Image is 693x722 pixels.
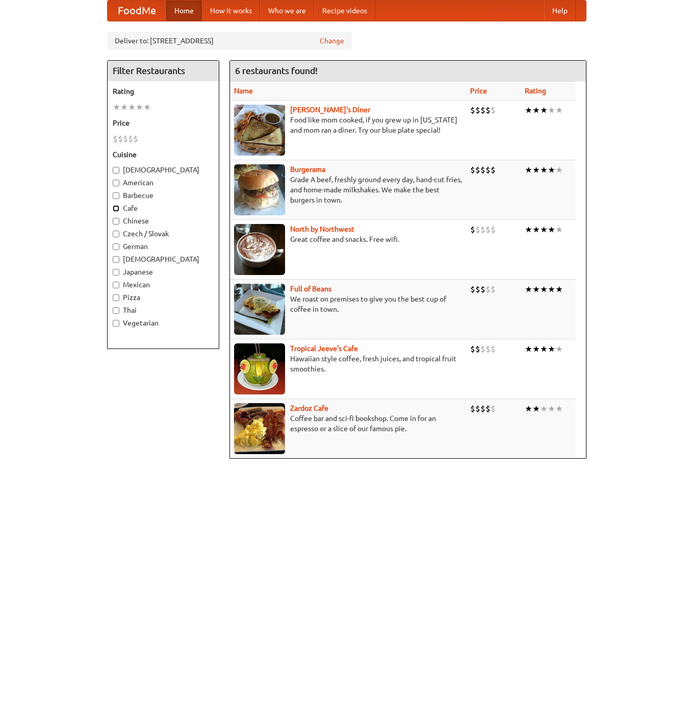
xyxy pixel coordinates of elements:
[128,102,136,113] li: ★
[485,403,491,414] li: $
[113,320,119,327] input: Vegetarian
[485,284,491,295] li: $
[475,343,480,355] li: $
[290,344,358,353] a: Tropical Jeeve's Cafe
[548,224,555,235] li: ★
[290,285,331,293] a: Full of Beans
[113,241,214,252] label: German
[234,234,462,244] p: Great coffee and snacks. Free wifi.
[540,164,548,176] li: ★
[290,404,328,412] b: Zardoz Cafe
[133,133,138,144] li: $
[491,105,496,116] li: $
[470,403,475,414] li: $
[548,403,555,414] li: ★
[113,229,214,239] label: Czech / Slovak
[234,413,462,434] p: Coffee bar and sci-fi bookshop. Come in for an espresso or a slice of our famous pie.
[113,280,214,290] label: Mexican
[290,165,325,173] a: Burgerama
[480,284,485,295] li: $
[532,403,540,414] li: ★
[470,164,475,176] li: $
[470,343,475,355] li: $
[475,403,480,414] li: $
[113,292,214,303] label: Pizza
[532,343,540,355] li: ★
[235,66,318,76] ng-pluralize: 6 restaurants found!
[120,102,128,113] li: ★
[485,105,491,116] li: $
[525,164,532,176] li: ★
[480,105,485,116] li: $
[234,87,253,95] a: Name
[123,133,128,144] li: $
[475,224,480,235] li: $
[136,102,143,113] li: ★
[485,224,491,235] li: $
[108,61,219,81] h4: Filter Restaurants
[113,205,119,212] input: Cafe
[113,190,214,201] label: Barbecue
[113,294,119,301] input: Pizza
[113,305,214,315] label: Thai
[113,318,214,328] label: Vegetarian
[113,118,214,128] h5: Price
[118,133,123,144] li: $
[540,224,548,235] li: ★
[540,284,548,295] li: ★
[525,224,532,235] li: ★
[470,284,475,295] li: $
[480,224,485,235] li: $
[107,32,352,50] div: Deliver to: [STREET_ADDRESS]
[548,343,555,355] li: ★
[491,224,496,235] li: $
[113,192,119,199] input: Barbecue
[491,164,496,176] li: $
[234,284,285,335] img: beans.jpg
[234,354,462,374] p: Hawaiian style coffee, fresh juices, and tropical fruit smoothies.
[113,86,214,96] h5: Rating
[540,105,548,116] li: ★
[485,164,491,176] li: $
[113,150,214,160] h5: Cuisine
[548,284,555,295] li: ★
[166,1,202,21] a: Home
[113,133,118,144] li: $
[491,343,496,355] li: $
[108,1,166,21] a: FoodMe
[470,224,475,235] li: $
[532,224,540,235] li: ★
[113,167,119,173] input: [DEMOGRAPHIC_DATA]
[113,254,214,264] label: [DEMOGRAPHIC_DATA]
[470,105,475,116] li: $
[202,1,260,21] a: How it works
[525,105,532,116] li: ★
[290,225,354,233] a: North by Northwest
[485,343,491,355] li: $
[113,178,214,188] label: American
[548,105,555,116] li: ★
[555,224,563,235] li: ★
[113,243,119,250] input: German
[532,164,540,176] li: ★
[540,343,548,355] li: ★
[234,115,462,135] p: Food like mom cooked, if you grew up in [US_STATE] and mom ran a diner. Try our blue plate special!
[113,165,214,175] label: [DEMOGRAPHIC_DATA]
[525,403,532,414] li: ★
[113,307,119,314] input: Thai
[290,106,370,114] b: [PERSON_NAME]'s Diner
[491,403,496,414] li: $
[532,105,540,116] li: ★
[113,102,120,113] li: ★
[113,282,119,288] input: Mexican
[234,403,285,454] img: zardoz.jpg
[555,403,563,414] li: ★
[234,294,462,314] p: We roast on premises to give you the best cup of coffee in town.
[548,164,555,176] li: ★
[113,256,119,263] input: [DEMOGRAPHIC_DATA]
[532,284,540,295] li: ★
[113,203,214,213] label: Cafe
[555,284,563,295] li: ★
